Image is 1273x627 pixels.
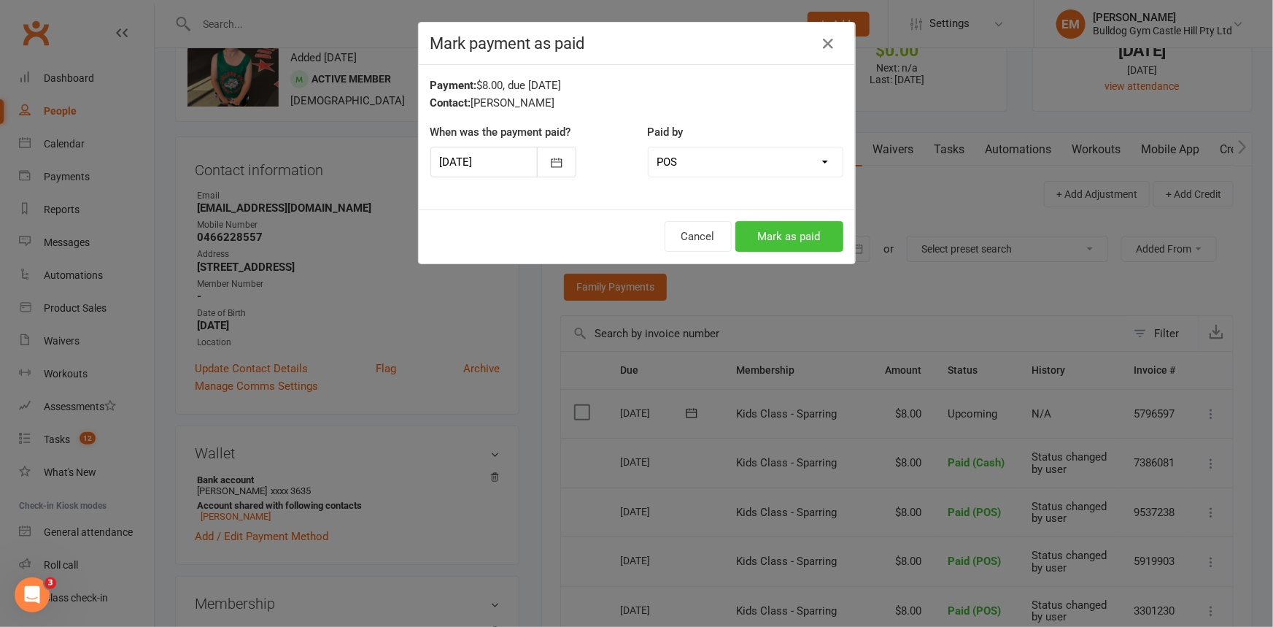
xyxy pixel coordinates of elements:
[45,577,56,589] span: 3
[430,77,843,94] div: $8.00, due [DATE]
[15,577,50,612] iframe: Intercom live chat
[817,32,840,55] button: Close
[430,79,477,92] strong: Payment:
[430,94,843,112] div: [PERSON_NAME]
[648,123,684,141] label: Paid by
[665,221,732,252] button: Cancel
[735,221,843,252] button: Mark as paid
[430,96,471,109] strong: Contact:
[430,34,843,53] h4: Mark payment as paid
[430,123,571,141] label: When was the payment paid?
